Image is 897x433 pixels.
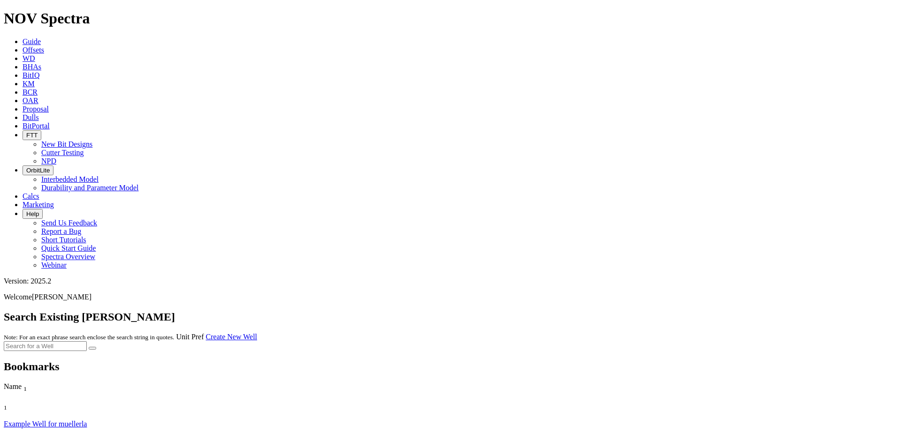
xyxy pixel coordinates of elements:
span: Sort None [23,382,27,390]
a: Guide [23,37,41,45]
a: Create New Well [206,333,257,341]
a: Dulls [23,113,39,121]
h2: Bookmarks [4,360,893,373]
a: New Bit Designs [41,140,92,148]
a: BitPortal [23,122,50,130]
a: Example Well for muellerla [4,420,87,428]
div: Column Menu [4,393,830,401]
div: Sort None [4,401,51,411]
span: [PERSON_NAME] [32,293,91,301]
button: OrbitLite [23,165,53,175]
a: Report a Bug [41,227,81,235]
p: Welcome [4,293,893,301]
span: OrbitLite [26,167,50,174]
a: Short Tutorials [41,236,86,244]
span: Name [4,382,22,390]
a: Offsets [23,46,44,54]
a: BitIQ [23,71,39,79]
div: Column Menu [4,411,51,420]
a: OAR [23,97,38,105]
a: Durability and Parameter Model [41,184,139,192]
span: Help [26,210,39,217]
h2: Search Existing [PERSON_NAME] [4,311,893,323]
div: Sort None [4,382,830,401]
a: Cutter Testing [41,149,84,157]
a: Interbedded Model [41,175,99,183]
a: Calcs [23,192,39,200]
sub: 1 [23,385,27,392]
a: Send Us Feedback [41,219,97,227]
a: KM [23,80,35,88]
button: Help [23,209,43,219]
a: BHAs [23,63,41,71]
span: FTT [26,132,38,139]
a: Quick Start Guide [41,244,96,252]
a: WD [23,54,35,62]
div: Version: 2025.2 [4,277,893,285]
a: Spectra Overview [41,253,95,261]
small: Note: For an exact phrase search enclose the search string in quotes. [4,334,174,341]
a: NPD [41,157,56,165]
div: Sort None [4,401,51,420]
a: Marketing [23,201,54,209]
span: Sort None [4,401,7,409]
input: Search for a Well [4,341,87,351]
h1: NOV Spectra [4,10,893,27]
div: Name Sort None [4,382,830,393]
a: Proposal [23,105,49,113]
a: Webinar [41,261,67,269]
a: BCR [23,88,38,96]
button: FTT [23,130,41,140]
a: Unit Pref [176,333,204,341]
sub: 1 [4,404,7,411]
